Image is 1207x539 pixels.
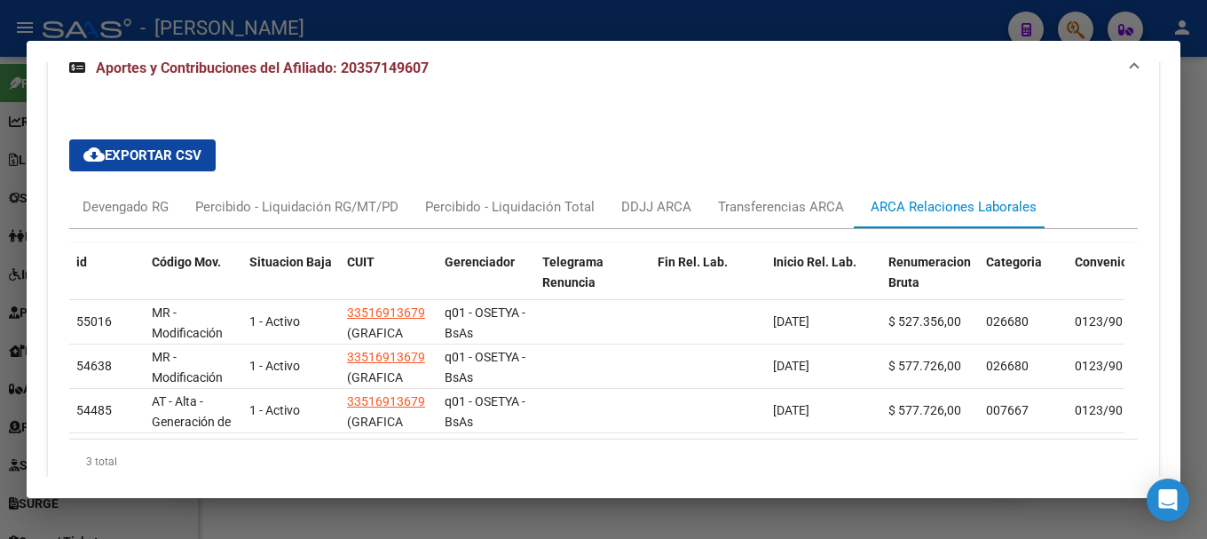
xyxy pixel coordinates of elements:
[152,394,231,449] span: AT - Alta - Generación de clave
[871,197,1037,217] div: ARCA Relaciones Laborales
[1147,479,1189,521] div: Open Intercom Messenger
[542,255,603,289] span: Telegrama Renuncia
[249,403,300,417] span: 1 - Activo
[621,197,691,217] div: DDJJ ARCA
[76,255,87,269] span: id
[48,40,1159,97] mat-expansion-panel-header: Aportes y Contribuciones del Afiliado: 20357149607
[888,403,961,417] span: $ 577.726,00
[445,394,525,429] span: q01 - OSETYA - BsAs
[347,415,429,470] span: (GRAFICA TEXTIL S. A. C. I Y F)
[96,59,429,76] span: Aportes y Contribuciones del Afiliado: 20357149607
[76,359,112,373] span: 54638
[773,359,809,373] span: [DATE]
[1075,255,1128,269] span: Convenio
[152,305,235,400] span: MR - Modificación de datos en la relación CUIT –CUIL
[48,97,1159,527] div: Aportes y Contribuciones del Afiliado: 20357149607
[83,144,105,165] mat-icon: cloud_download
[658,255,728,269] span: Fin Rel. Lab.
[535,243,651,321] datatable-header-cell: Telegrama Renuncia
[438,243,535,321] datatable-header-cell: Gerenciador
[888,314,961,329] span: $ 527.356,00
[773,314,809,329] span: [DATE]
[888,255,971,289] span: Renumeracion Bruta
[347,255,375,269] span: CUIT
[986,255,1042,269] span: Categoria
[445,255,515,269] span: Gerenciador
[83,197,169,217] div: Devengado RG
[83,147,201,163] span: Exportar CSV
[445,305,525,340] span: q01 - OSETYA - BsAs
[718,197,844,217] div: Transferencias ARCA
[651,243,766,321] datatable-header-cell: Fin Rel. Lab.
[249,314,300,329] span: 1 - Activo
[1075,359,1123,373] span: 0123/90
[347,350,425,364] span: 33516913679
[76,314,112,329] span: 55016
[881,243,979,321] datatable-header-cell: Renumeracion Bruta
[1075,314,1123,329] span: 0123/90
[1075,403,1123,417] span: 0123/90
[888,359,961,373] span: $ 577.726,00
[69,139,216,171] button: Exportar CSV
[69,440,1138,484] div: 3 total
[76,403,112,417] span: 54485
[145,243,242,321] datatable-header-cell: Código Mov.
[347,394,425,408] span: 33516913679
[347,305,425,320] span: 33516913679
[986,359,1029,373] span: 026680
[249,255,332,269] span: Situacion Baja
[425,197,595,217] div: Percibido - Liquidación Total
[195,197,398,217] div: Percibido - Liquidación RG/MT/PD
[69,243,145,321] datatable-header-cell: id
[347,370,429,425] span: (GRAFICA TEXTIL S. A. C. I Y F)
[152,255,221,269] span: Código Mov.
[445,350,525,384] span: q01 - OSETYA - BsAs
[986,314,1029,329] span: 026680
[986,403,1029,417] span: 007667
[249,359,300,373] span: 1 - Activo
[1068,243,1156,321] datatable-header-cell: Convenio
[347,326,429,381] span: (GRAFICA TEXTIL S. A. C. I Y F)
[340,243,438,321] datatable-header-cell: CUIT
[242,243,340,321] datatable-header-cell: Situacion Baja
[773,403,809,417] span: [DATE]
[979,243,1068,321] datatable-header-cell: Categoria
[152,350,235,445] span: MR - Modificación de datos en la relación CUIT –CUIL
[773,255,856,269] span: Inicio Rel. Lab.
[766,243,881,321] datatable-header-cell: Inicio Rel. Lab.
